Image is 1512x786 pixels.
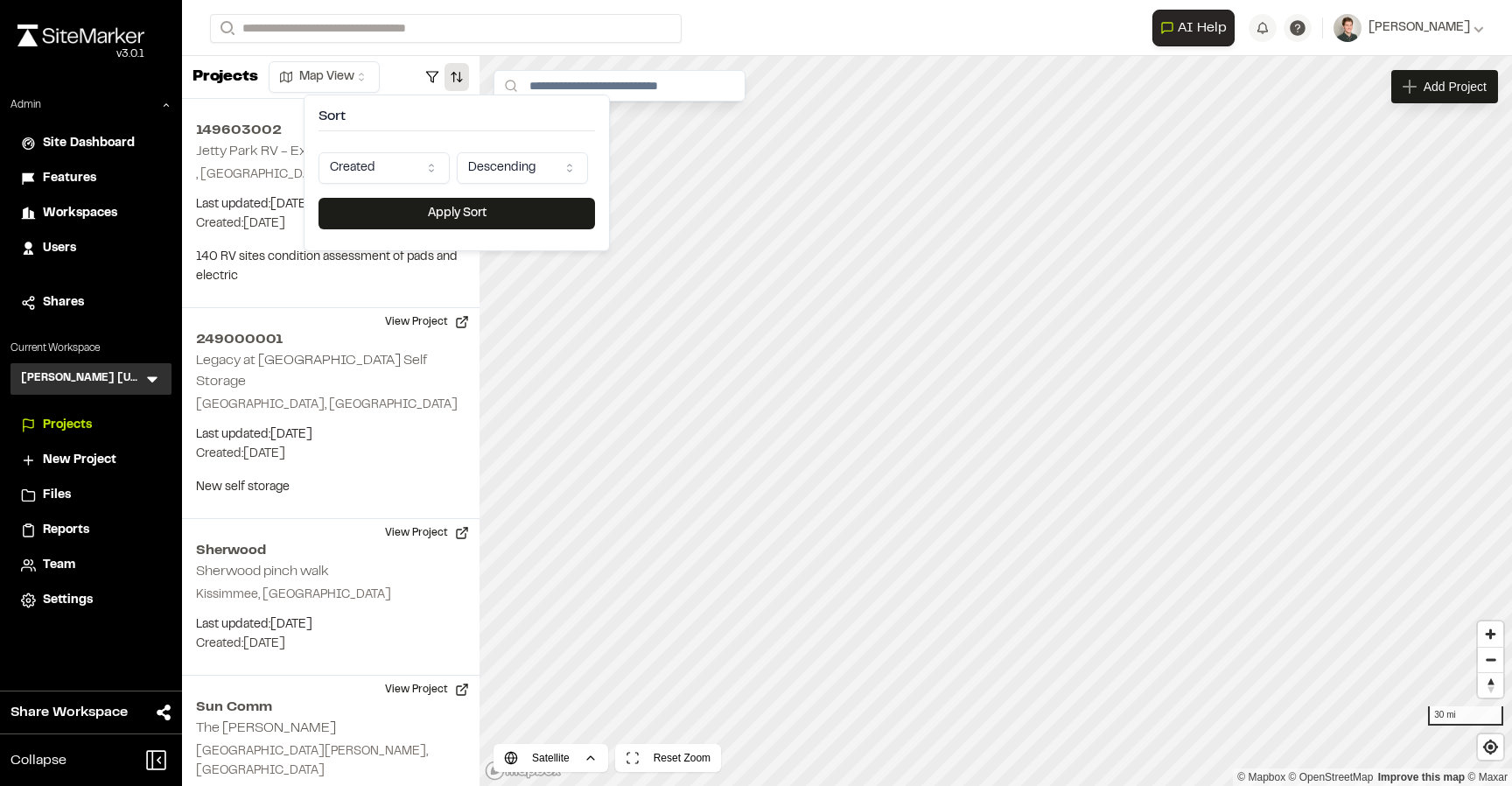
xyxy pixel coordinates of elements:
[196,396,465,415] p: [GEOGRAPHIC_DATA], [GEOGRAPHIC_DATA]
[196,615,465,635] p: Last updated: [DATE]
[374,676,479,704] button: View Project
[1152,10,1235,46] button: Open AI Assistant
[43,204,117,223] span: Workspaces
[210,14,241,43] button: Search
[21,169,161,188] a: Features
[10,97,41,113] p: Admin
[10,702,128,723] span: Share Workspace
[192,66,258,89] p: Projects
[374,519,479,547] button: View Project
[21,451,161,470] a: New Project
[1467,771,1508,783] a: Maxar
[196,445,465,464] p: Created: [DATE]
[196,214,465,234] p: Created: [DATE]
[43,416,92,435] span: Projects
[21,556,161,575] a: Team
[17,25,144,46] img: rebrand.png
[21,293,161,312] a: Shares
[1333,14,1361,42] img: User
[21,370,143,388] h3: [PERSON_NAME] [US_STATE]
[196,722,336,734] h2: The [PERSON_NAME]
[196,540,465,561] h2: Sherwood
[43,293,84,312] span: Shares
[374,308,479,336] button: View Project
[43,486,71,505] span: Files
[1378,771,1465,783] a: Map feedback
[21,591,161,610] a: Settings
[196,165,465,185] p: , [GEOGRAPHIC_DATA]
[43,521,89,540] span: Reports
[196,586,465,605] p: Kissimmee, [GEOGRAPHIC_DATA]
[1289,771,1374,783] a: OpenStreetMap
[43,169,96,188] span: Features
[479,56,1512,786] canvas: Map
[196,565,329,578] h2: Sherwood pinch walk
[615,744,721,772] button: Reset Zoom
[21,416,161,435] a: Projects
[1428,706,1503,726] div: 30 mi
[21,239,161,258] a: Users
[1152,10,1242,46] div: Open AI Assistant
[1478,734,1503,760] button: Find my location
[17,46,144,62] div: Oh geez...please don't...
[196,120,465,141] h2: 149603002
[196,742,465,781] p: [GEOGRAPHIC_DATA][PERSON_NAME], [GEOGRAPHIC_DATA]
[1333,14,1484,42] button: [PERSON_NAME]
[43,451,116,470] span: New Project
[196,697,465,718] h2: Sun Comm
[21,486,161,505] a: Files
[196,329,465,350] h2: 249000001
[21,134,161,153] a: Site Dashboard
[43,591,93,610] span: Settings
[10,750,66,771] span: Collapse
[1478,647,1503,672] button: Zoom out
[196,635,465,654] p: Created: [DATE]
[1368,18,1470,38] span: [PERSON_NAME]
[318,109,595,131] h4: Sort
[196,478,465,497] p: New self storage
[1478,672,1503,698] button: Reset bearing to north
[196,248,465,286] p: 140 RV sites condition assessment of pads and electric
[196,195,465,214] p: Last updated: [DATE]
[196,425,465,445] p: Last updated: [DATE]
[1478,621,1503,647] button: Zoom in
[1424,78,1487,95] span: Add Project
[43,556,75,575] span: Team
[1237,771,1285,783] a: Mapbox
[1478,648,1503,672] span: Zoom out
[10,340,171,356] p: Current Workspace
[43,239,76,258] span: Users
[318,198,595,229] button: Apply Sort
[493,744,608,772] button: Satellite
[43,134,135,153] span: Site Dashboard
[21,204,161,223] a: Workspaces
[196,145,436,158] h2: Jetty Park RV - Ex RV Site Assessment
[196,354,427,388] h2: Legacy at [GEOGRAPHIC_DATA] Self Storage
[1178,18,1227,39] span: AI Help
[485,761,562,781] a: Mapbox logo
[21,521,161,540] a: Reports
